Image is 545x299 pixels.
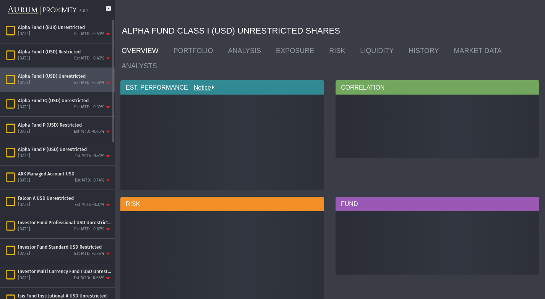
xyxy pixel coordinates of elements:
div: Investor Fund Professional USD Unrestricted [18,220,112,226]
div: Est MTD: -0.37% [75,202,104,208]
a: ANALYSTS [116,58,166,74]
div: Alpha Fund I (USD) Restricted [18,49,112,55]
div: [DATE] [18,227,30,232]
div: Investor Fund Standard USD Restricted [18,244,112,250]
div: [DATE] [18,80,30,86]
div: 5.0.1 [79,8,88,14]
div: ALPHA FUND CLASS I (USD) UNRESTRICTED SHARES [122,19,539,43]
div: Alpha Fund P (USD) Unrestricted [18,146,112,153]
div: Est MTD: -0.76% [74,251,104,257]
div: Isis Fund Institutional A USD Unrestricted [18,293,112,299]
img: Aurum-Proximity%20white.svg [8,2,76,19]
div: Falcon A USD Unrestricted [18,195,112,201]
div: EST. PERFORMANCE [120,80,324,95]
div: Notice [188,83,214,92]
div: [DATE] [18,56,30,61]
div: Investor Multi Currency Fund I USD Unrestricted [18,268,112,275]
div: [DATE] [18,129,30,135]
div: Est MTD: -3.74% [75,178,104,183]
div: Alpha Fund P (USD) Restricted [18,122,112,128]
div: [DATE] [18,178,30,183]
div: Alpha Fund IQ (USD) Unrestricted [18,98,112,104]
div: Est MTD: -0.39% [74,104,104,110]
div: [DATE] [18,251,30,257]
div: [DATE] [18,31,30,37]
div: Alpha Fund I (USD) Unrestricted [18,73,112,79]
div: Est MTD: -0.65% [74,275,104,281]
div: Est MTD: -0.42% [74,56,104,61]
div: ARK Managed Account USD [18,171,112,177]
div: RISK [120,197,324,211]
div: CORRELATION [336,80,539,95]
div: [DATE] [18,275,30,281]
a: RISK [323,43,354,58]
a: Notice [188,84,211,90]
a: LIQUIDITY [354,43,403,58]
div: [DATE] [18,104,30,110]
div: Est MTD: -0.45% [74,129,104,135]
div: [DATE] [18,153,30,159]
a: ANALYSIS [222,43,270,58]
a: PORTFOLIO [168,43,222,58]
div: Alpha Fund I (EUR) Unrestricted [18,24,112,31]
div: Est MTD: -0.53% [74,31,104,37]
a: HISTORY [403,43,448,58]
div: Est MTD: -0.67% [74,227,104,232]
a: MARKET DATA [448,43,511,58]
div: Est MTD: -0.39% [74,80,104,86]
div: [DATE] [18,202,30,208]
div: FUND [336,197,539,211]
a: EXPOSURE [270,43,323,58]
a: OVERVIEW [116,43,168,58]
div: Est MTD: -0.41% [75,153,104,159]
